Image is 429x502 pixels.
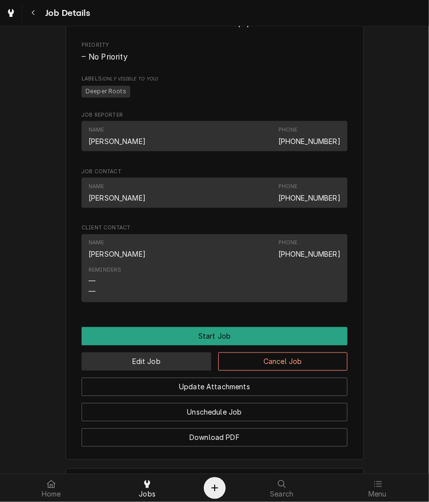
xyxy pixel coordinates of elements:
[82,327,347,447] div: Button Group
[88,287,95,297] div: —
[204,477,226,499] button: Create Object
[82,224,347,232] span: Client Contact
[82,168,347,213] div: Job Contact
[82,75,347,83] span: Labels
[82,353,211,371] button: Edit Job
[82,429,347,447] button: Download PDF
[82,121,347,156] div: Job Reporter List
[88,267,121,275] div: Reminders
[82,111,347,156] div: Job Reporter
[82,41,347,49] span: Priority
[82,86,130,98] span: Deeper Roots
[88,183,104,191] div: Name
[278,126,298,134] div: Phone
[24,4,42,22] button: Navigate back
[270,490,293,498] span: Search
[88,136,146,146] div: [PERSON_NAME]
[42,490,61,498] span: Home
[278,194,341,202] a: [PHONE_NUMBER]
[139,490,156,498] span: Jobs
[88,183,146,203] div: Name
[66,469,363,497] div: Accordion Header
[82,378,347,396] button: Update Attachments
[82,327,347,346] button: Start Job
[82,178,347,213] div: Job Contact List
[330,476,425,500] a: Menu
[82,51,347,63] span: Priority
[82,224,347,306] div: Client Contact
[278,126,341,146] div: Phone
[42,6,90,20] span: Job Details
[88,126,104,134] div: Name
[82,234,347,302] div: Contact
[88,276,95,287] div: —
[82,396,347,422] div: Button Group Row
[88,249,146,260] div: [PERSON_NAME]
[278,239,298,247] div: Phone
[82,178,347,208] div: Contact
[278,183,341,203] div: Phone
[278,239,341,259] div: Phone
[82,327,347,346] div: Button Group Row
[4,476,99,500] a: Home
[82,234,347,307] div: Client Contact List
[88,239,146,259] div: Name
[82,75,347,99] div: [object Object]
[88,193,146,203] div: [PERSON_NAME]
[82,121,347,151] div: Contact
[218,353,348,371] button: Cancel Job
[278,250,341,259] a: [PHONE_NUMBER]
[2,4,20,22] a: Go to Jobs
[82,111,347,119] span: Job Reporter
[278,137,341,145] a: [PHONE_NUMBER]
[82,371,347,396] div: Button Group Row
[368,490,387,498] span: Menu
[82,84,347,99] span: [object Object]
[235,476,330,500] a: Search
[88,239,104,247] div: Name
[82,41,347,63] div: Priority
[100,476,195,500] a: Jobs
[278,183,298,191] div: Phone
[102,76,158,81] span: (Only Visible to You)
[66,468,364,497] div: Brewer
[88,126,146,146] div: Name
[82,422,347,447] div: Button Group Row
[66,469,363,497] button: Accordion Details Expand Trigger
[88,267,121,297] div: Reminders
[82,403,347,422] button: Unschedule Job
[82,51,347,63] div: No Priority
[82,346,347,371] div: Button Group Row
[82,168,347,176] span: Job Contact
